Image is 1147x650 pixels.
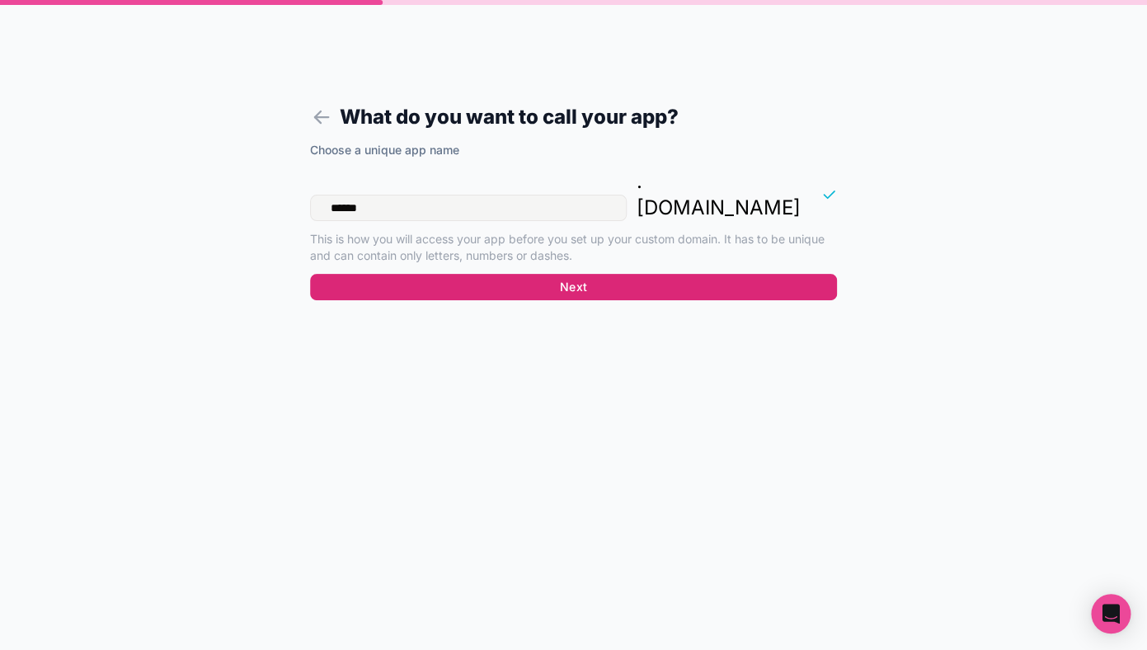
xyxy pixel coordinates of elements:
[310,142,459,158] label: Choose a unique app name
[310,102,837,132] h1: What do you want to call your app?
[310,274,837,300] button: Next
[637,168,801,221] p: . [DOMAIN_NAME]
[310,231,837,264] p: This is how you will access your app before you set up your custom domain. It has to be unique an...
[1091,594,1131,634] div: Open Intercom Messenger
